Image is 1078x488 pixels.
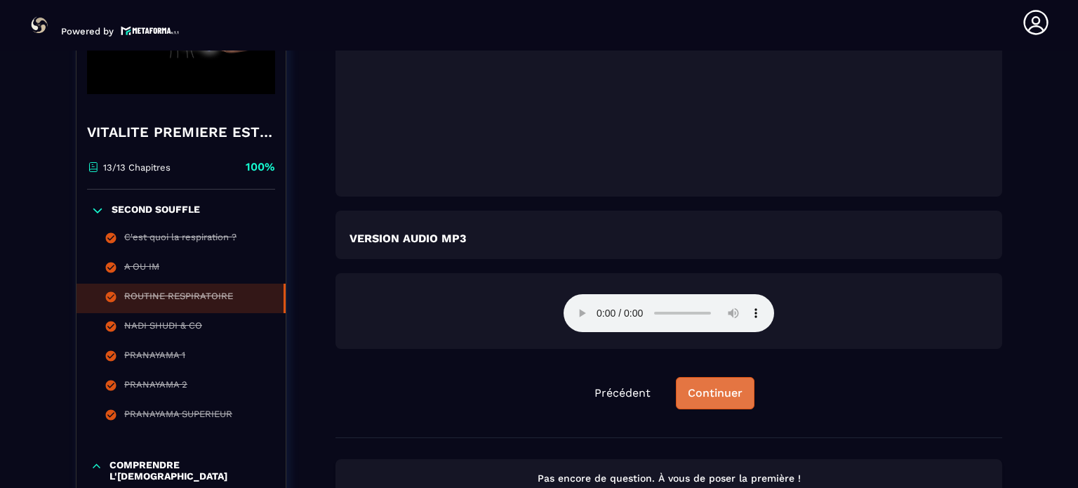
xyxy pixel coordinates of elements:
[28,14,51,37] img: logo-branding
[124,320,202,336] div: NADI SHUDI & CO
[124,409,232,424] div: PRANAYAMA SUPERIEUR
[109,459,272,482] p: COMPRENDRE L'[DEMOGRAPHIC_DATA]
[124,232,237,247] div: C'est quoi la respiration ?
[103,161,171,172] p: 13/13 Chapitres
[87,122,275,142] h4: VITALITE PREMIERE ESTRELLA
[124,350,185,365] div: PRANAYAMA 1
[348,472,990,485] p: Pas encore de question. À vous de poser la première !
[112,204,200,218] p: SECOND SOUFFLE
[124,291,233,306] div: ROUTINE RESPIRATOIRE
[124,261,159,277] div: A OU IM
[688,386,743,400] div: Continuer
[350,232,466,245] strong: VERSION AUDIO MP3
[121,25,180,37] img: logo
[583,378,662,409] button: Précédent
[124,379,187,395] div: PRANAYAMA 2
[676,377,754,409] button: Continuer
[61,26,114,37] p: Powered by
[246,159,275,175] p: 100%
